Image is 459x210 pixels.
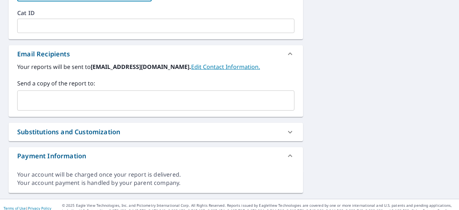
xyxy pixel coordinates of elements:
label: Send a copy of the report to: [17,79,294,88]
label: Your reports will be sent to [17,62,294,71]
div: Substitutions and Customization [17,127,120,137]
div: Payment Information [17,151,86,161]
div: Substitutions and Customization [9,123,303,141]
div: Payment Information [9,147,303,164]
label: Cat ID [17,10,294,16]
b: [EMAIL_ADDRESS][DOMAIN_NAME]. [91,63,191,71]
div: Your account will be charged once your report is delivered. [17,171,294,179]
div: Email Recipients [17,49,70,59]
div: Your account payment is handled by your parent company. [17,179,294,187]
a: EditContactInfo [191,63,260,71]
div: Email Recipients [9,45,303,62]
